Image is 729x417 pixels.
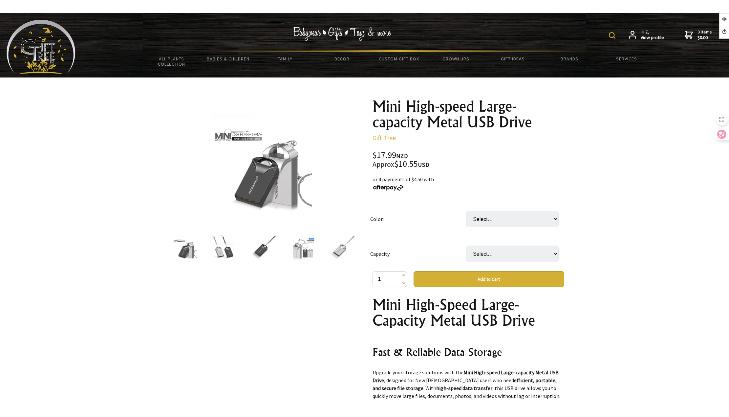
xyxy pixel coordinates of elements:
[370,202,466,236] td: Color:
[373,369,559,384] strong: Mini High-speed Large-capacity Metal USB Drive
[697,29,712,41] span: 0 items
[629,29,664,41] a: Hi Z,View profile
[290,235,315,260] img: Mini High-speed Large-capacity Metal USB Drive
[200,52,257,66] a: Babies & Children
[210,111,312,214] img: Mini High-speed Large-capacity Metal USB Drive
[143,52,200,71] a: All Plants Collection
[370,236,466,271] td: Capacity:
[293,27,392,41] img: Babywear - Gifts - Toys & more
[373,175,564,191] div: or 4 payments of $4.50 with
[373,344,564,360] h2: Fast & Reliable Data Storage
[373,297,564,328] h1: Mini High-Speed Large-Capacity Metal USB Drive
[436,385,492,391] strong: high-speed data transfer
[251,235,276,260] img: Mini High-speed Large-capacity Metal USB Drive
[330,235,355,260] img: Mini High-speed Large-capacity Metal USB Drive
[685,29,712,41] a: 0 items$0.00
[373,368,564,400] p: Upgrade your storage solutions with the , designed for New [DEMOGRAPHIC_DATA] users who need . Wi...
[373,377,557,391] strong: efficient, portable, and secure file storage
[414,271,564,287] button: Add to Cart
[427,52,484,66] a: Grown Ups
[373,160,394,169] small: Approx
[418,161,429,168] span: USD
[172,235,197,260] img: Mini High-speed Large-capacity Metal USB Drive
[598,52,655,66] a: Services
[373,185,404,191] img: Afterpay
[641,29,664,41] span: Hi Z,
[313,52,370,66] a: Decor
[373,151,564,169] div: $17.99 $10.55
[609,32,615,39] img: product search
[7,20,75,74] img: Babyware - Gifts - Toys and more...
[373,99,564,130] h1: Mini High-speed Large-capacity Metal USB Drive
[371,52,427,66] a: Custom Gift Box
[212,235,237,260] img: Mini High-speed Large-capacity Metal USB Drive
[641,35,664,41] strong: View profile
[484,52,541,66] a: Gift Ideas
[373,134,396,142] a: Gift Tree
[541,52,598,66] a: Brands
[396,152,408,160] span: NZD
[697,35,712,41] strong: $0.00
[257,52,313,66] a: Family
